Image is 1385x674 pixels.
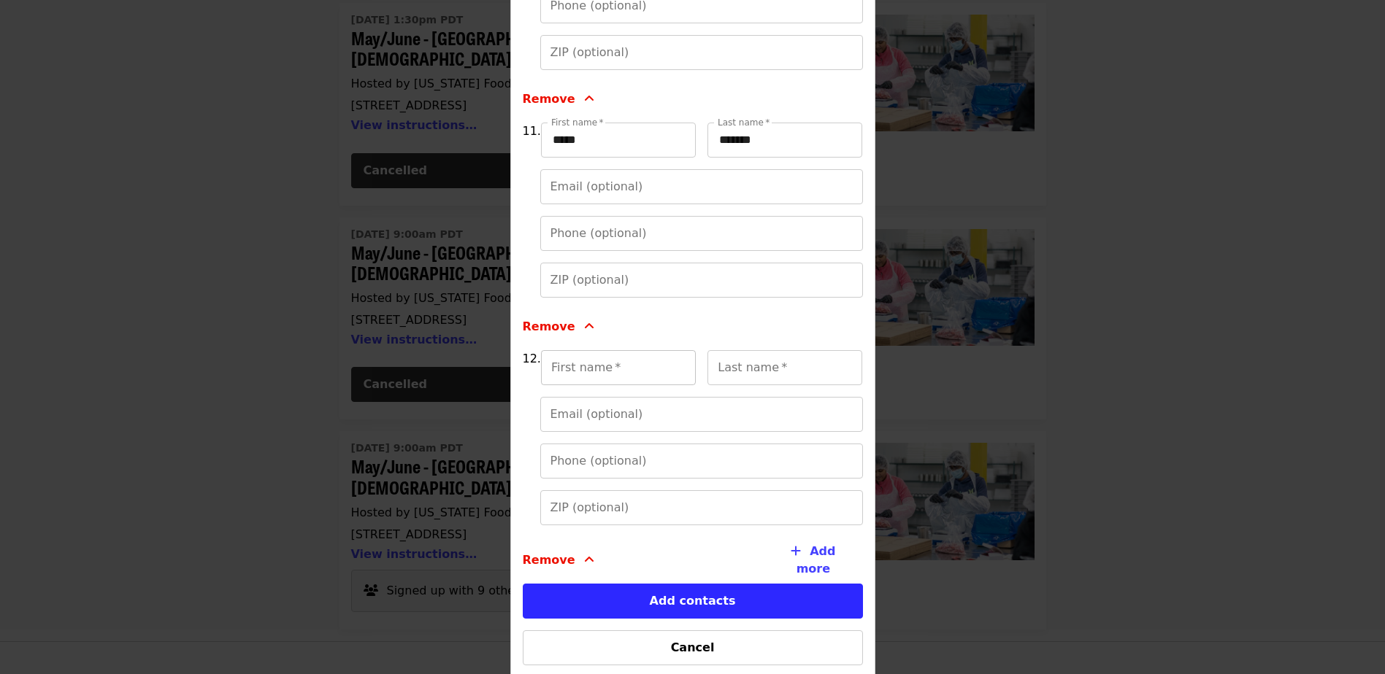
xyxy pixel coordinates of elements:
span: Remove [523,90,575,108]
input: ZIP (optional) [540,490,863,525]
i: angle-up icon [584,92,594,106]
i: angle-up icon [584,553,594,567]
input: ZIP (optional) [540,263,863,298]
i: angle-up icon [584,319,594,333]
input: Email (optional) [540,169,863,204]
label: First name [551,118,604,127]
input: ZIP (optional) [540,35,863,70]
button: Add more [749,537,862,584]
input: Last name [707,350,862,385]
input: Last name [707,123,862,158]
input: Email (optional) [540,397,863,432]
span: Remove [523,551,575,569]
button: Cancel [523,630,863,665]
button: Add contacts [523,584,863,619]
i: plus icon [791,544,801,558]
span: Remove [523,318,575,336]
input: Phone (optional) [540,216,863,251]
button: Remove [523,309,594,344]
input: Phone (optional) [540,443,863,479]
span: 12. [523,352,541,365]
button: Remove [523,537,594,584]
button: Remove [523,82,594,117]
input: First name [541,350,696,385]
input: First name [541,123,696,158]
span: 11. [523,124,541,138]
label: Last name [718,118,770,127]
span: Add more [797,544,836,576]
